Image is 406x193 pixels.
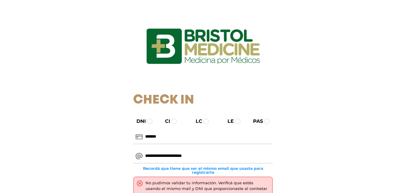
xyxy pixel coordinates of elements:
label: DNI [131,118,146,125]
h1: Check In [133,93,273,108]
img: logo_ingresarbristol.jpg [122,7,284,86]
label: PAS [248,118,263,125]
label: LE [222,118,234,125]
small: Recordá que tiene que ser el mismo email que usaste para registrarte [133,167,273,174]
label: LC [190,118,202,125]
label: CI [160,118,170,125]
